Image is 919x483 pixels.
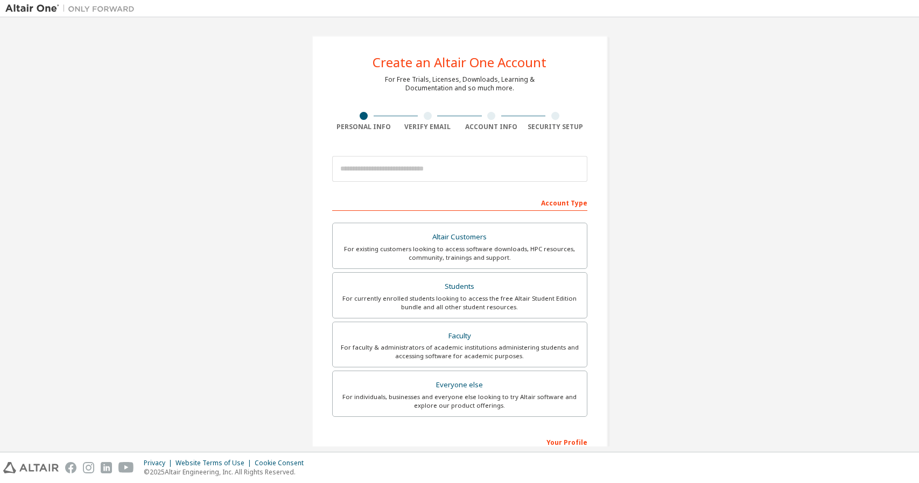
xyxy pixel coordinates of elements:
[176,459,255,467] div: Website Terms of Use
[339,245,580,262] div: For existing customers looking to access software downloads, HPC resources, community, trainings ...
[523,123,587,131] div: Security Setup
[339,378,580,393] div: Everyone else
[339,343,580,360] div: For faculty & administrators of academic institutions administering students and accessing softwa...
[5,3,140,14] img: Altair One
[373,56,546,69] div: Create an Altair One Account
[255,459,310,467] div: Cookie Consent
[101,462,112,473] img: linkedin.svg
[332,194,587,211] div: Account Type
[3,462,59,473] img: altair_logo.svg
[144,459,176,467] div: Privacy
[118,462,134,473] img: youtube.svg
[332,123,396,131] div: Personal Info
[339,230,580,245] div: Altair Customers
[332,433,587,450] div: Your Profile
[339,279,580,294] div: Students
[65,462,76,473] img: facebook.svg
[460,123,524,131] div: Account Info
[339,294,580,311] div: For currently enrolled students looking to access the free Altair Student Edition bundle and all ...
[144,467,310,477] p: © 2025 Altair Engineering, Inc. All Rights Reserved.
[385,75,535,93] div: For Free Trials, Licenses, Downloads, Learning & Documentation and so much more.
[396,123,460,131] div: Verify Email
[339,329,580,344] div: Faculty
[83,462,94,473] img: instagram.svg
[339,393,580,410] div: For individuals, businesses and everyone else looking to try Altair software and explore our prod...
